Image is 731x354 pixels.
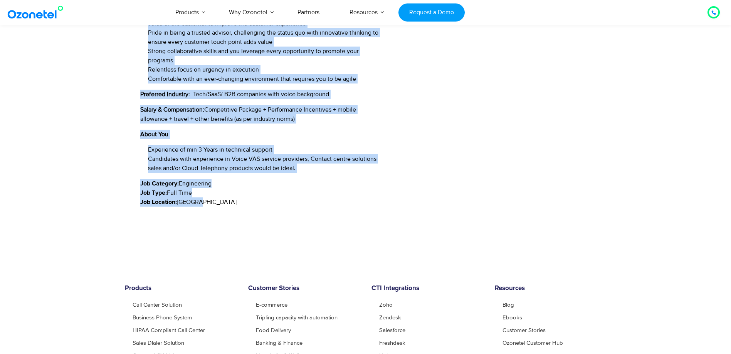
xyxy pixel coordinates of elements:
a: Zoho [379,302,393,308]
h6: Customer Stories [248,285,360,292]
h6: Resources [495,285,607,292]
span: Strong collaborative skills and you leverage every opportunity to promote your programs [148,47,359,64]
a: Customer Stories [502,327,546,333]
strong: Job Type: [140,190,167,196]
a: Salesforce [379,327,405,333]
b: Salary & Compensation: [140,106,204,114]
h6: CTI Integrations [371,285,483,292]
strong: Job Location: [140,199,177,205]
a: Food Delivery [256,327,291,333]
a: Call Center Solution [133,302,182,308]
a: E-commerce [256,302,287,308]
a: Ebooks [502,315,522,321]
a: Tripling capacity with automation [256,315,338,321]
a: Zendesk [379,315,401,321]
strong: Job Category: [140,180,179,187]
a: Ozonetel Customer Hub [502,340,563,346]
b: Preferred Industry [140,90,188,98]
a: Request a Demo [398,3,464,22]
span: Relentless focus on urgency in execution [148,66,259,73]
span: : Tech/SaaS/ B2B companies with voice background [188,90,329,98]
span: Comfortable with an ever-changing environment that requires you to be agile [148,75,356,83]
span: Engineering [179,180,212,187]
b: About You [140,130,168,138]
span: Competitive Package + Performance Incentives + mobile allowance + travel + other benefits (as per... [140,106,356,123]
a: HIPAA Compliant Call Center [133,327,205,333]
span: Full Time [167,189,192,197]
span: Pride in being a trusted advisor, challenging the status quo with innovative thinking to ensure e... [148,29,378,46]
a: Freshdesk [379,340,405,346]
a: Banking & Finance [256,340,302,346]
a: Sales Dialer Solution [133,340,184,346]
a: Blog [502,302,514,308]
span: [GEOGRAPHIC_DATA] [177,198,237,206]
span: Experience of min 3 Years in technical support [148,146,272,154]
a: Business Phone System [133,315,192,321]
span: Candidates with experience in Voice VAS service providers, Contact centre solutions sales and/or ... [148,155,376,172]
h6: Products [125,285,237,292]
